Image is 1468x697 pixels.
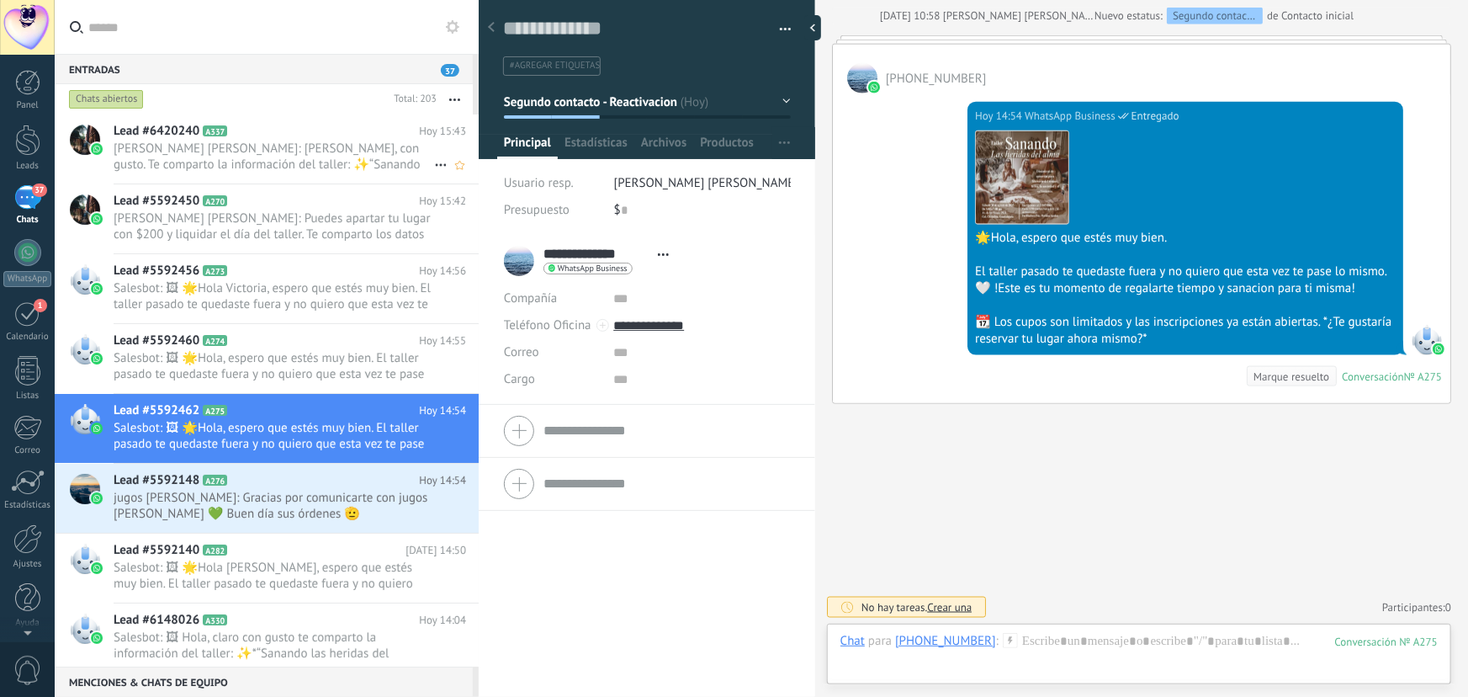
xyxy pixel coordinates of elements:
button: Correo [504,339,539,366]
img: waba.svg [91,143,103,155]
img: waba.svg [91,213,103,225]
span: +5213328419654 [886,71,987,87]
span: Salesbot: 🖼 Hola, claro con gusto te comparto la información del taller: ✨*“Sanando las heridas d... [114,630,434,662]
span: Cargo [504,373,535,386]
a: Participantes:0 [1382,600,1451,615]
span: +5213328419654 [847,63,877,93]
button: Más [437,84,473,114]
span: : [996,633,999,650]
span: jugos [PERSON_NAME]: Gracias por comunicarte con jugos [PERSON_NAME] 💚 Buen día sus órdenes 🫡 [114,490,434,522]
div: Marque resuelto [1253,369,1329,385]
span: Lead #6420240 [114,123,199,140]
span: [PERSON_NAME] [PERSON_NAME]: [PERSON_NAME], con gusto. Te comparto la información del taller: ✨“S... [114,141,434,173]
span: Lead #5592450 [114,193,199,210]
span: A270 [203,195,227,206]
span: 1 [34,299,47,312]
span: A282 [203,545,227,556]
span: para [868,633,892,650]
span: Salesbot: 🖼 🌟Hola [PERSON_NAME], espero que estés muy bien. El taller pasado te quedaste fuera y ... [114,560,434,592]
span: Nuevo estatus: [1094,8,1163,24]
div: $ [614,197,791,224]
img: waba.svg [868,82,880,93]
div: № A275 [1404,370,1442,384]
span: A337 [203,125,227,136]
span: WhatsApp Business [1025,108,1116,125]
span: A274 [203,335,227,346]
span: A273 [203,265,227,276]
div: Total: 203 [387,91,437,108]
div: Listas [3,391,52,402]
span: 0 [1445,600,1451,615]
div: Ocultar [804,15,821,40]
div: +5213328419654 [895,633,996,648]
img: waba.svg [91,632,103,644]
span: Archivos [641,135,686,159]
div: Chats [3,215,52,226]
span: Teléfono Oficina [504,317,591,333]
button: Teléfono Oficina [504,312,591,339]
div: Panel [3,100,52,111]
a: Lead #5592460 A274 Hoy 14:55 Salesbot: 🖼 🌟Hola, espero que estés muy bien. El taller pasado te qu... [55,324,479,393]
span: Hoy 14:54 [419,472,466,489]
div: Segundo contacto - Reactivacion [1167,8,1263,24]
span: Correo [504,344,539,360]
div: Menciones & Chats de equipo [55,667,473,697]
img: waba.svg [1433,343,1444,355]
span: Hoy 15:42 [419,193,466,210]
span: WhatsApp Business [1412,325,1442,355]
div: Hoy 14:54 [975,108,1025,125]
img: waba.svg [91,353,103,364]
span: Salesbot: 🖼 🌟Hola Victoria, espero que estés muy bien. El taller pasado te quedaste fuera y no qu... [114,280,434,312]
span: A330 [203,615,227,625]
a: Lead #5592140 A282 [DATE] 14:50 Salesbot: 🖼 🌟Hola [PERSON_NAME], espero que estés muy bien. El ta... [55,534,479,603]
span: Lead #5592460 [114,333,199,349]
div: Compañía [504,285,601,312]
img: waba.svg [91,283,103,295]
span: Hoy 14:55 [419,333,466,349]
div: El taller pasado te quedaste fuera y no quiero que esta vez te pase lo mismo. [975,263,1396,280]
div: Calendario [3,332,52,343]
div: [DATE] 10:58 [880,8,943,24]
div: Estadísticas [3,500,52,511]
a: Lead #5592456 A273 Hoy 14:56 Salesbot: 🖼 🌟Hola Victoria, espero que estés muy bien. El taller pas... [55,254,479,323]
div: 📆 Los cupos son limitados y las inscripciones ya están abiertas. *¿Te gustaría reservar tu lugar ... [975,314,1396,348]
img: waba.svg [91,423,103,434]
span: Lead #5592148 [114,472,199,489]
div: Leads [3,161,52,172]
span: Jose adolfo islas lopez [943,8,1103,23]
div: Usuario resp. [504,170,602,197]
span: Hoy 14:54 [419,402,466,419]
span: [PERSON_NAME] [PERSON_NAME]: Puedes apartar tu lugar con $200 y liquidar el día del taller. Te co... [114,210,434,242]
span: Principal [504,135,551,159]
div: 🌟Hola, espero que estés muy bien. [975,230,1396,247]
span: Usuario resp. [504,175,574,191]
img: waba.svg [91,562,103,574]
span: #agregar etiquetas [510,60,600,72]
span: Productos [700,135,754,159]
span: Hoy 14:56 [419,263,466,279]
span: Salesbot: 🖼 🌟Hola, espero que estés muy bien. El taller pasado te quedaste fuera y no quiero que ... [114,420,434,452]
img: 3f00e6e6-63b1-4b8a-b946-a41139206666 [976,131,1068,224]
span: [DATE] 14:50 [405,542,466,559]
a: Lead #5592450 A270 Hoy 15:42 [PERSON_NAME] [PERSON_NAME]: Puedes apartar tu lugar con $200 y liqu... [55,184,479,253]
div: Entradas [55,54,473,84]
span: Lead #5592456 [114,263,199,279]
div: Conversación [1342,370,1404,384]
div: No hay tareas. [861,600,972,615]
span: Lead #5592140 [114,542,199,559]
span: [PERSON_NAME] [PERSON_NAME] [614,175,798,191]
div: Ajustes [3,559,52,570]
div: Cargo [504,366,601,393]
div: 275 [1335,635,1438,649]
span: Hoy 14:04 [419,612,466,629]
div: WhatsApp [3,271,51,287]
div: Correo [3,445,52,456]
span: A276 [203,475,227,486]
div: de Contacto inicial [1094,8,1354,24]
span: A275 [203,405,227,416]
span: Crear una [927,600,972,615]
div: Chats abiertos [69,89,144,109]
span: Lead #6148026 [114,612,199,629]
span: WhatsApp Business [558,264,628,273]
span: Hoy 15:43 [419,123,466,140]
